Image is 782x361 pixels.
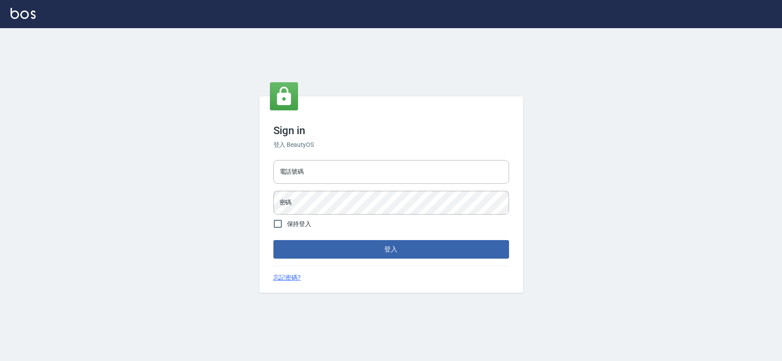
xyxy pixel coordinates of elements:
h3: Sign in [273,124,509,137]
img: Logo [11,8,36,19]
button: 登入 [273,240,509,259]
h6: 登入 BeautyOS [273,140,509,150]
a: 忘記密碼? [273,273,301,282]
span: 保持登入 [287,219,312,229]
